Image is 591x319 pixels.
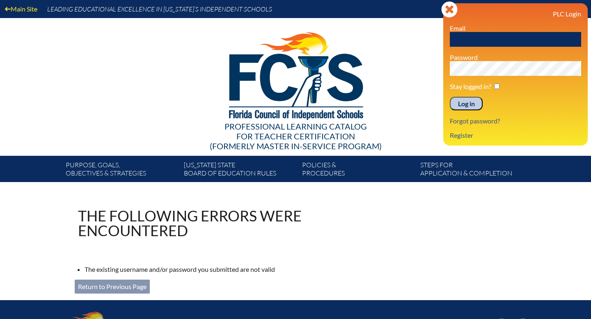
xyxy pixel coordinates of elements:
h1: The following errors were encountered [78,208,367,238]
li: The existing username and/or password you submitted are not valid [85,264,373,275]
a: [US_STATE] StateBoard of Education rules [181,159,299,182]
a: Steps forapplication & completion [417,159,535,182]
a: Forgot password? [447,115,503,126]
div: Professional Learning Catalog (formerly Master In-service Program) [59,121,532,151]
label: Password [450,53,478,61]
label: Stay logged in? [450,82,491,90]
label: Email [450,24,465,32]
a: Main Site [2,3,41,14]
svg: Close [441,1,458,18]
img: FCISlogo221.eps [211,18,380,130]
span: for Teacher Certification [236,131,355,141]
input: Log in [450,97,483,111]
a: Policies &Procedures [299,159,417,182]
a: Register [447,130,476,141]
h3: PLC Login [450,10,581,18]
a: Return to Previous Page [75,280,150,294]
a: Purpose, goals,objectives & strategies [62,159,181,182]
